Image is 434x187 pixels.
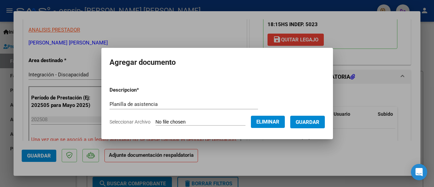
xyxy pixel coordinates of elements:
[251,116,285,128] button: Eliminar
[110,86,174,94] p: Descripcion
[296,119,319,125] span: Guardar
[290,116,325,128] button: Guardar
[110,56,325,69] h2: Agregar documento
[411,164,427,180] div: Open Intercom Messenger
[110,119,151,125] span: Seleccionar Archivo
[256,119,279,125] span: Eliminar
